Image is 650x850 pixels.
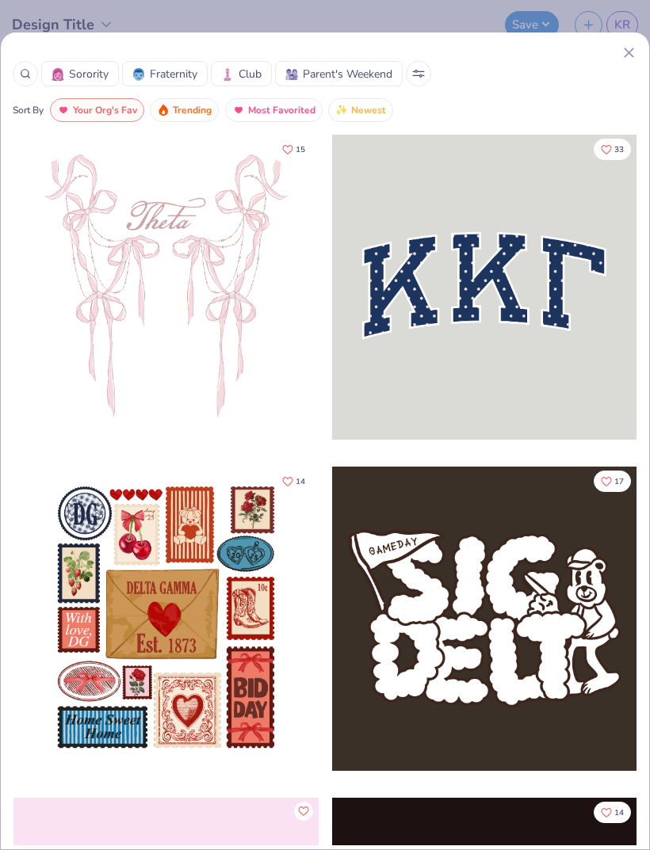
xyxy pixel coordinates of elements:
span: Newest [351,101,386,120]
img: newest.gif [335,104,348,116]
button: Like [275,471,312,492]
button: Like [594,471,631,492]
span: 17 [614,477,624,485]
span: Club [239,66,262,82]
img: trending.gif [157,104,170,116]
div: Sort By [13,103,44,117]
button: Sort Popup Button [406,61,431,86]
span: Most Favorited [248,101,315,120]
img: Club [221,68,234,81]
button: Like [594,139,631,160]
button: Like [275,139,312,160]
img: Fraternity [132,68,145,81]
button: ClubClub [211,61,272,86]
span: 33 [614,146,624,154]
button: Like [594,802,631,823]
span: Your Org's Fav [73,101,137,120]
button: Most Favorited [225,98,323,122]
span: Parent's Weekend [303,66,392,82]
button: Newest [328,98,393,122]
span: 14 [614,809,624,817]
img: Sorority [52,68,64,81]
img: most_fav.gif [57,104,70,116]
span: 15 [296,146,305,154]
button: Trending [150,98,219,122]
span: 14 [296,477,305,485]
img: most_fav.gif [232,104,245,116]
span: Sorority [69,66,109,82]
span: Fraternity [150,66,197,82]
button: Like [294,802,313,821]
button: Parent's WeekendParent's Weekend [275,61,403,86]
button: Your Org's Fav [50,98,144,122]
button: FraternityFraternity [122,61,208,86]
span: Trending [173,101,212,120]
button: SororitySorority [41,61,119,86]
img: Parent's Weekend [285,68,298,81]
